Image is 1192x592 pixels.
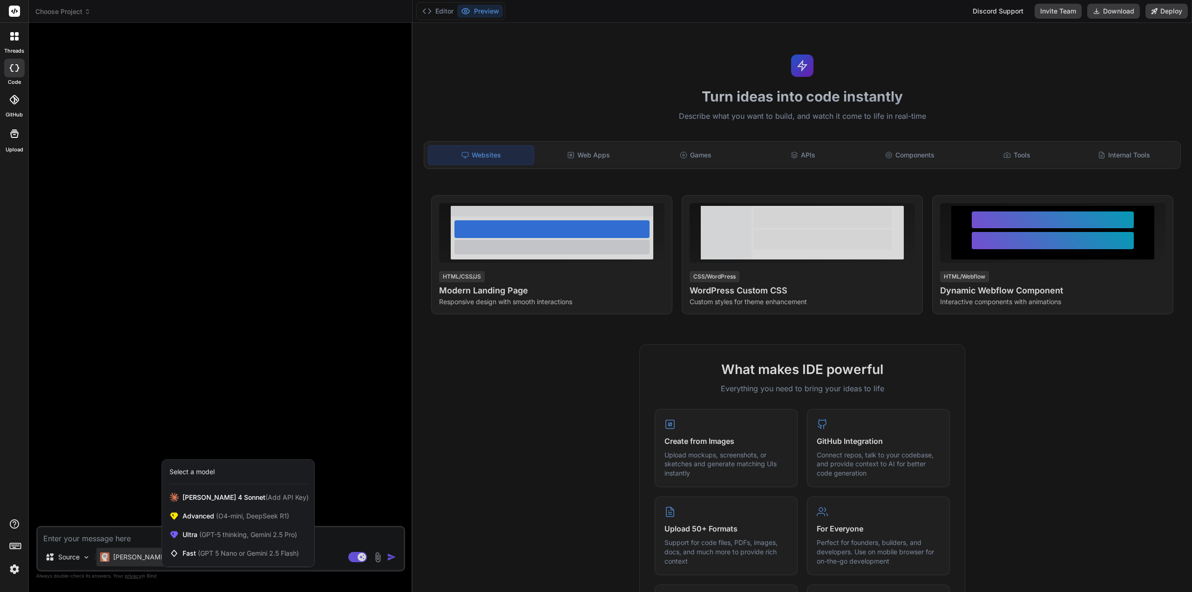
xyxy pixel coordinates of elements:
[183,530,297,539] span: Ultra
[6,146,23,154] label: Upload
[197,531,297,538] span: (GPT-5 thinking, Gemini 2.5 Pro)
[198,549,299,557] span: (GPT 5 Nano or Gemini 2.5 Flash)
[183,549,299,558] span: Fast
[8,78,21,86] label: code
[7,561,22,577] img: settings
[183,493,309,502] span: [PERSON_NAME] 4 Sonnet
[214,512,289,520] span: (O4-mini, DeepSeek R1)
[169,467,215,476] div: Select a model
[265,493,309,501] span: (Add API Key)
[183,511,289,521] span: Advanced
[4,47,24,55] label: threads
[6,111,23,119] label: GitHub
